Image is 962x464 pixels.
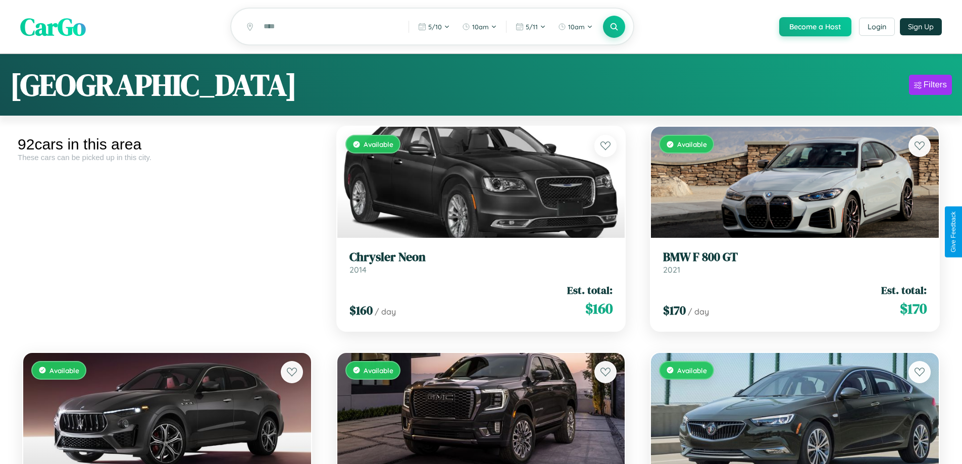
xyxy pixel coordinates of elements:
button: Become a Host [779,17,851,36]
button: 5/11 [511,19,551,35]
span: 2014 [349,265,367,275]
div: 92 cars in this area [18,136,317,153]
h3: Chrysler Neon [349,250,613,265]
span: Available [677,366,707,375]
button: Sign Up [900,18,942,35]
span: $ 170 [900,298,927,319]
span: $ 160 [349,302,373,319]
span: 5 / 10 [428,23,442,31]
button: 5/10 [413,19,455,35]
span: Available [364,366,393,375]
span: 10am [568,23,585,31]
button: Filters [909,75,952,95]
span: Est. total: [567,283,613,297]
span: $ 160 [585,298,613,319]
h1: [GEOGRAPHIC_DATA] [10,64,297,106]
span: Available [49,366,79,375]
button: 10am [457,19,502,35]
div: These cars can be picked up in this city. [18,153,317,162]
button: Login [859,18,895,36]
span: 10am [472,23,489,31]
span: / day [375,306,396,317]
a: Chrysler Neon2014 [349,250,613,275]
a: BMW F 800 GT2021 [663,250,927,275]
span: CarGo [20,10,86,43]
span: 2021 [663,265,680,275]
span: Est. total: [881,283,927,297]
span: Available [677,140,707,148]
button: 10am [553,19,598,35]
h3: BMW F 800 GT [663,250,927,265]
span: 5 / 11 [526,23,538,31]
span: / day [688,306,709,317]
span: Available [364,140,393,148]
span: $ 170 [663,302,686,319]
div: Filters [924,80,947,90]
div: Give Feedback [950,212,957,252]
